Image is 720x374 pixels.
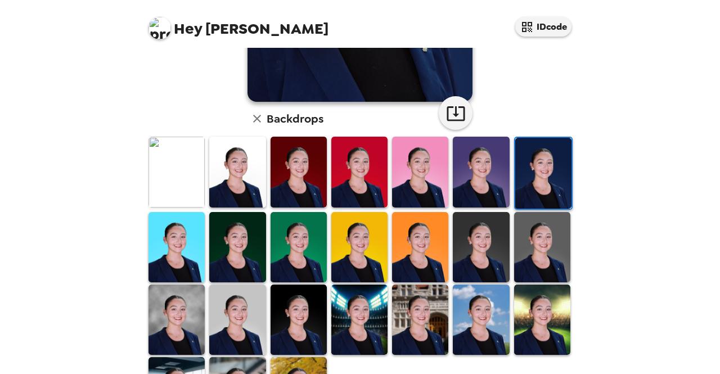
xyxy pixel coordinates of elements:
h6: Backdrops [267,110,323,128]
span: Hey [174,19,202,39]
img: Original [148,137,205,207]
button: IDcode [515,17,571,37]
span: [PERSON_NAME] [148,11,328,37]
img: profile pic [148,17,171,39]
